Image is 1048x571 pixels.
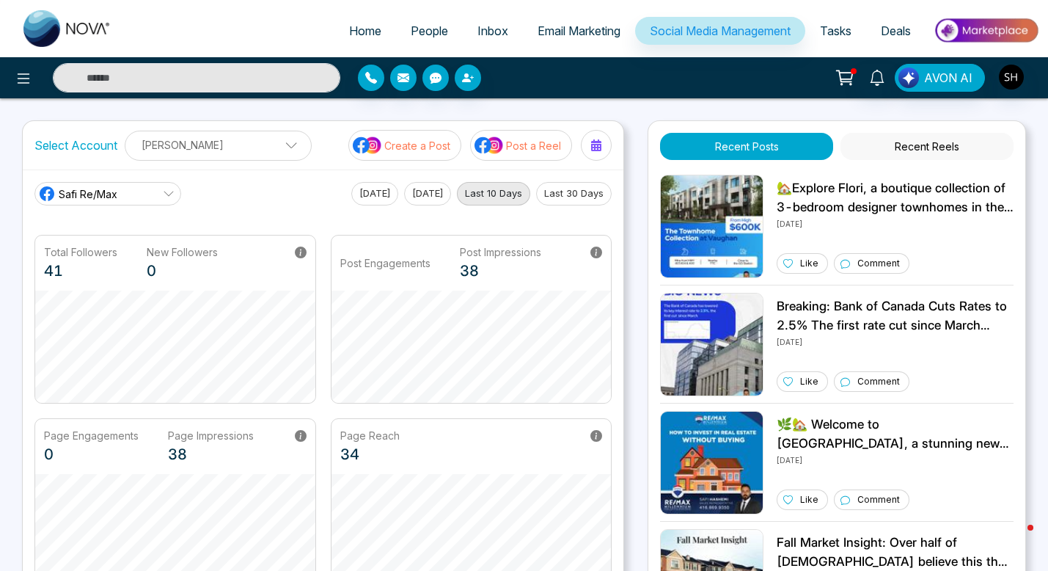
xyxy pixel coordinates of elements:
[340,428,400,443] p: Page Reach
[777,179,1014,217] p: 🏡Explore Flori, a boutique collection of 3-bedroom designer townhomes in the heart of [GEOGRAPHIC...
[650,23,791,38] span: Social Media Management
[334,17,396,45] a: Home
[457,182,530,206] button: Last 10 Days
[134,133,302,157] p: [PERSON_NAME]
[660,175,763,278] img: Unable to load img.
[147,244,218,260] p: New Followers
[866,17,926,45] a: Deals
[348,130,461,161] button: social-media-iconCreate a Post
[820,23,851,38] span: Tasks
[840,133,1014,160] button: Recent Reels
[805,17,866,45] a: Tasks
[898,68,919,88] img: Lead Flow
[147,260,218,282] p: 0
[460,260,541,282] p: 38
[353,136,382,155] img: social-media-icon
[23,10,111,47] img: Nova CRM Logo
[777,453,1014,466] p: [DATE]
[777,297,1014,335] p: Breaking: Bank of Canada Cuts Rates to 2.5% The first rate cut since March signals a shift as inf...
[44,244,117,260] p: Total Followers
[924,69,972,87] span: AVON AI
[34,137,117,154] label: Select Account
[460,244,541,260] p: Post Impressions
[340,255,430,271] p: Post Engagements
[660,133,833,160] button: Recent Posts
[44,428,139,443] p: Page Engagements
[777,534,1014,571] p: Fall Market Insight: Over half of [DEMOGRAPHIC_DATA] believe this the right time to buy a home. 📈...
[59,186,117,202] span: Safi Re/Max
[857,375,900,388] p: Comment
[777,335,1014,348] p: [DATE]
[933,14,1039,47] img: Market-place.gif
[523,17,635,45] a: Email Marketing
[506,138,561,153] p: Post a Reel
[384,138,450,153] p: Create a Post
[777,217,1014,230] p: [DATE]
[857,493,900,506] p: Comment
[349,23,381,38] span: Home
[44,260,117,282] p: 41
[635,17,805,45] a: Social Media Management
[411,23,448,38] span: People
[660,293,763,396] img: Unable to load img.
[538,23,620,38] span: Email Marketing
[800,257,818,270] p: Like
[470,130,572,161] button: social-media-iconPost a Reel
[477,23,508,38] span: Inbox
[857,257,900,270] p: Comment
[168,428,254,443] p: Page Impressions
[44,443,139,465] p: 0
[340,443,400,465] p: 34
[404,182,451,206] button: [DATE]
[536,182,612,206] button: Last 30 Days
[881,23,911,38] span: Deals
[998,521,1033,556] iframe: Intercom live chat
[351,182,398,206] button: [DATE]
[800,375,818,388] p: Like
[777,415,1014,453] p: 🌿🏡 Welcome to [GEOGRAPHIC_DATA], a stunning new community of Freehold Townhomes in [GEOGRAPHIC_DA...
[474,136,504,155] img: social-media-icon
[999,65,1024,90] img: User Avatar
[396,17,463,45] a: People
[463,17,523,45] a: Inbox
[660,411,763,514] img: Unable to load img.
[800,493,818,506] p: Like
[168,443,254,465] p: 38
[895,64,985,92] button: AVON AI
